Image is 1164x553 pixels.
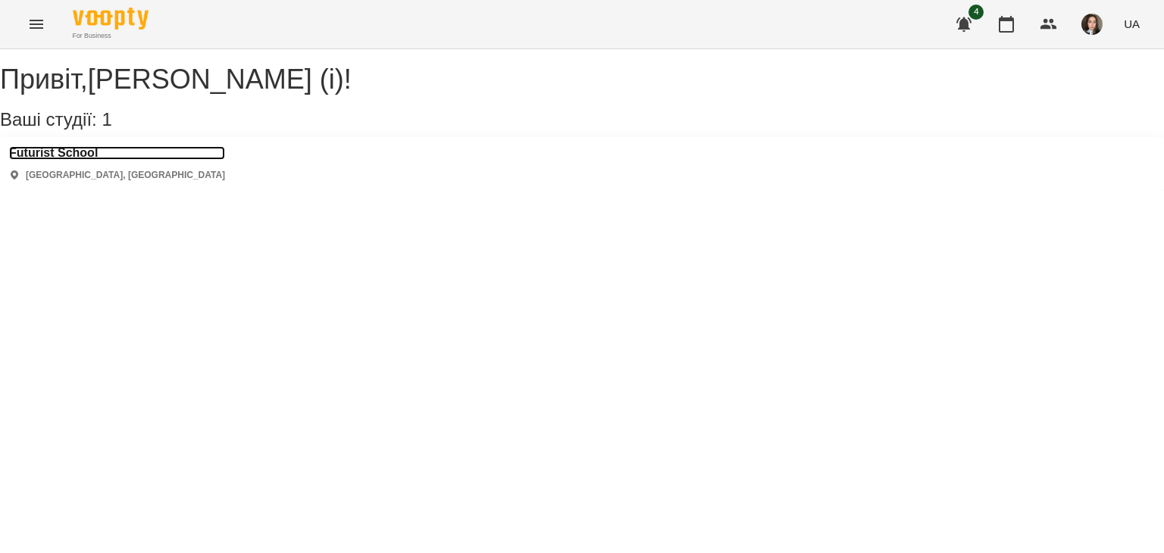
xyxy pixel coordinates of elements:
[73,8,149,30] img: Voopty Logo
[26,169,225,182] p: [GEOGRAPHIC_DATA], [GEOGRAPHIC_DATA]
[1124,16,1140,32] span: UA
[73,31,149,41] span: For Business
[1081,14,1103,35] img: 44d3d6facc12e0fb6bd7f330c78647dd.jfif
[9,146,225,160] a: Futurist School
[102,109,111,130] span: 1
[18,6,55,42] button: Menu
[1118,10,1146,38] button: UA
[968,5,984,20] span: 4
